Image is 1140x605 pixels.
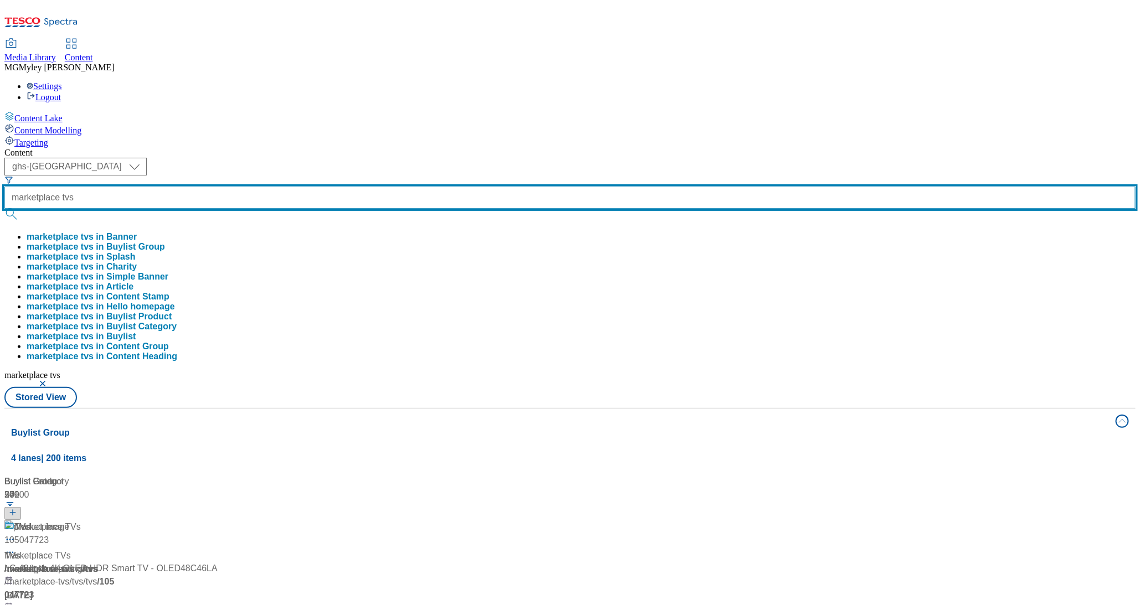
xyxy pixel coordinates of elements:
a: Targeting [4,136,1136,148]
svg: Search Filters [4,175,13,184]
span: Hello homepage [106,302,175,311]
button: marketplace tvs in Buylist Group [27,242,165,252]
a: Media Library [4,39,56,63]
button: marketplace tvs in Content Group [27,342,169,351]
button: marketplace tvs in Banner [27,232,137,242]
span: Content Modelling [14,126,81,135]
span: MG [4,63,19,72]
button: marketplace tvs in Content Stamp [27,292,169,302]
span: / marketplace-tvs [4,564,69,573]
div: [DATE] [4,589,143,602]
a: Settings [27,81,62,91]
div: 549 [4,488,143,501]
span: marketplace tvs [4,370,60,380]
span: Content Group [106,342,169,351]
button: marketplace tvs in Hello homepage [27,302,175,312]
div: marketplace tvs in [27,292,169,302]
button: marketplace tvs in Charity [27,262,137,272]
div: Content [4,148,1136,158]
button: marketplace tvs in Simple Banner [27,272,168,282]
div: marketplace tvs in [27,302,175,312]
span: Buylist Group [106,242,165,251]
input: Search [4,187,1136,209]
button: marketplace tvs in Article [27,282,133,292]
a: Logout [27,92,61,102]
span: / tvs [83,564,99,573]
span: Targeting [14,138,48,147]
button: marketplace tvs in Content Heading [27,351,177,361]
span: Content Lake [14,113,63,123]
button: marketplace tvs in Buylist Product [27,312,172,322]
span: / tvs [69,564,83,573]
div: marketplace tvs in [27,242,165,252]
button: marketplace tvs in Splash [27,252,136,262]
div: Buylist Category [4,475,143,488]
div: TVs [14,520,30,534]
div: LG 48 inch 4K OLED HDR Smart TV - OLED48C46LA [4,562,218,575]
a: Content Lake [4,111,1136,123]
button: Stored View [4,387,77,408]
a: Content Modelling [4,123,1136,136]
span: Content [65,53,93,62]
span: Content Stamp [106,292,169,301]
span: Media Library [4,53,56,62]
button: marketplace tvs in Buylist Category [27,322,177,332]
button: marketplace tvs in Buylist [27,332,136,342]
button: Buylist Group4 lanes| 200 items [4,408,1136,470]
a: Content [65,39,93,63]
div: TVs [4,549,20,562]
span: 4 lanes | 200 items [11,453,86,463]
h4: Buylist Group [11,426,1109,439]
div: marketplace tvs in [27,342,169,351]
span: Myley [PERSON_NAME] [19,63,115,72]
